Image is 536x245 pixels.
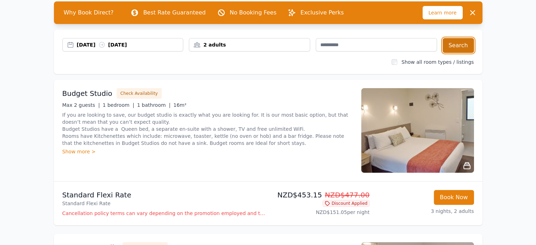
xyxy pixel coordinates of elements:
[230,8,277,17] p: No Booking Fees
[117,88,162,99] button: Check Availability
[62,210,265,217] p: Cancellation policy terms can vary depending on the promotion employed and the time of stay of th...
[77,41,183,48] div: [DATE] [DATE]
[375,208,474,215] p: 3 nights, 2 adults
[401,59,474,65] label: Show all room types / listings
[423,6,463,19] span: Learn more
[62,102,100,108] span: Max 2 guests |
[325,191,370,199] span: NZD$477.00
[443,38,474,53] button: Search
[271,190,370,200] p: NZD$453.15
[271,209,370,216] p: NZD$151.05 per night
[103,102,134,108] span: 1 bedroom |
[58,6,119,20] span: Why Book Direct?
[62,148,353,155] div: Show more >
[322,200,370,207] span: Discount Applied
[173,102,186,108] span: 16m²
[62,200,265,207] p: Standard Flexi Rate
[137,102,171,108] span: 1 bathroom |
[143,8,205,17] p: Best Rate Guaranteed
[62,88,112,98] h3: Budget Studio
[62,190,265,200] p: Standard Flexi Rate
[189,41,310,48] div: 2 adults
[62,111,353,147] p: If you are looking to save, our budget studio is exactly what you are looking for. It is our most...
[434,190,474,205] button: Book Now
[300,8,344,17] p: Exclusive Perks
